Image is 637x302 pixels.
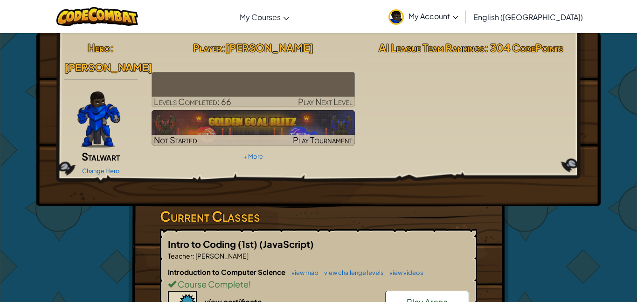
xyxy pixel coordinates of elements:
span: Course Complete [176,279,249,289]
span: Hero [88,41,110,54]
span: My Account [409,11,458,21]
span: Introduction to Computer Science [168,267,287,276]
span: Play Tournament [293,134,353,145]
span: My Courses [240,12,281,22]
span: Intro to Coding (1st) [168,238,259,250]
a: My Courses [235,4,294,29]
a: English ([GEOGRAPHIC_DATA]) [469,4,588,29]
span: [PERSON_NAME] [64,61,152,74]
span: : [110,41,114,54]
a: Not StartedPlay Tournament [152,110,355,146]
span: Play Next Level [298,96,353,107]
span: AI League Team Rankings [379,41,485,54]
img: CodeCombat logo [56,7,138,26]
span: [PERSON_NAME] [194,252,249,260]
img: Gordon-selection-pose.png [77,91,120,147]
span: Teacher [168,252,193,260]
a: view map [287,269,318,276]
a: + More [243,153,263,160]
span: : [222,41,225,54]
span: (JavaScript) [259,238,314,250]
a: view challenge levels [319,269,384,276]
a: Play Next Level [152,72,355,107]
span: Player [193,41,222,54]
span: ! [249,279,251,289]
a: view videos [385,269,423,276]
span: Levels Completed: 66 [154,96,231,107]
span: Not Started [154,134,197,145]
span: : 304 CodePoints [485,41,563,54]
span: English ([GEOGRAPHIC_DATA]) [473,12,583,22]
span: [PERSON_NAME] [225,41,313,54]
a: Change Hero [82,167,120,175]
span: Stalwart [82,150,120,163]
h3: Current Classes [160,206,477,227]
a: My Account [384,2,463,31]
img: Golden Goal [152,110,355,146]
img: avatar [388,9,404,25]
span: : [193,252,194,260]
